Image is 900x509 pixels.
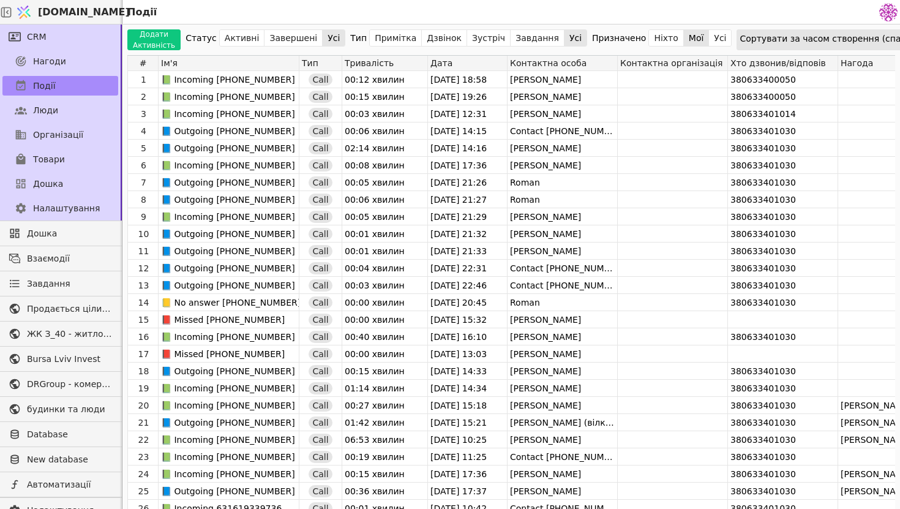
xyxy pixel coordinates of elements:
[342,311,427,328] div: 00:00 хвилин
[342,260,427,277] div: 00:04 хвилин
[161,294,299,311] div: 📒 No answer [PHONE_NUMBER]
[841,58,873,68] span: Нагода
[428,448,507,466] div: [DATE] 11:25
[728,483,838,500] div: 380633401030
[129,380,158,397] div: 19
[342,431,427,448] div: 06:53 хвилин
[128,56,159,70] div: #
[309,125,332,137] div: Call
[508,243,617,260] div: [PERSON_NAME]
[129,328,158,345] div: 16
[342,88,427,105] div: 00:15 хвилин
[2,475,118,494] a: Автоматизації
[510,58,587,68] span: Контактна особа
[27,478,112,491] span: Автоматизації
[428,380,507,397] div: [DATE] 14:34
[508,105,617,123] div: [PERSON_NAME]
[33,202,100,215] span: Налаштування
[467,29,511,47] button: Зустріч
[309,74,332,86] div: Call
[27,428,112,441] span: Database
[728,294,838,311] div: 380633401030
[129,243,158,260] div: 11
[161,174,299,190] div: 📘 Outgoing [PHONE_NUMBER]
[161,483,299,499] div: 📘 Outgoing [PHONE_NUMBER]
[508,483,617,500] div: [PERSON_NAME]
[161,448,299,465] div: 📗 Incoming [PHONE_NUMBER]
[15,1,33,24] img: Logo
[309,296,332,309] div: Call
[129,71,158,88] div: 1
[428,363,507,380] div: [DATE] 14:33
[129,414,158,431] div: 21
[2,274,118,293] a: Завдання
[428,277,507,294] div: [DATE] 22:46
[728,174,838,191] div: 380633401030
[428,466,507,483] div: [DATE] 17:36
[430,58,452,68] span: Дата
[342,157,427,174] div: 00:08 хвилин
[342,243,427,260] div: 00:01 хвилин
[309,417,332,429] div: Call
[428,294,507,311] div: [DATE] 20:45
[428,174,507,191] div: [DATE] 21:26
[309,159,332,172] div: Call
[428,311,507,328] div: [DATE] 15:32
[38,5,130,20] span: [DOMAIN_NAME]
[428,105,507,123] div: [DATE] 12:31
[27,378,112,391] span: DRGroup - комерційна нерухоомість
[129,345,158,363] div: 17
[309,142,332,154] div: Call
[33,153,65,166] span: Товари
[122,5,157,20] h2: Події
[508,414,617,431] div: [PERSON_NAME] (вілком)
[309,194,332,206] div: Call
[508,466,617,483] div: [PERSON_NAME]
[161,58,178,68] span: Ім'я
[508,345,617,363] div: [PERSON_NAME]
[129,448,158,466] div: 23
[428,191,507,208] div: [DATE] 21:27
[342,483,427,500] div: 00:36 хвилин
[508,260,617,277] div: Contact [PHONE_NUMBER]
[342,277,427,294] div: 00:03 хвилин
[422,29,467,47] button: Дзвінок
[129,140,158,157] div: 5
[309,176,332,189] div: Call
[2,149,118,169] a: Товари
[342,123,427,140] div: 00:06 хвилин
[428,483,507,500] div: [DATE] 17:37
[309,331,332,343] div: Call
[728,191,838,208] div: 380633401030
[879,3,898,21] img: 137b5da8a4f5046b86490006a8dec47a
[728,397,838,414] div: 380633401030
[342,174,427,191] div: 00:05 хвилин
[508,174,617,191] div: Roman
[428,397,507,414] div: [DATE] 15:18
[342,345,427,363] div: 00:00 хвилин
[728,88,838,105] div: 380633400050
[129,431,158,448] div: 22
[508,363,617,380] div: [PERSON_NAME]
[370,29,422,47] button: Примітка
[309,108,332,120] div: Call
[428,157,507,174] div: [DATE] 17:36
[728,225,838,243] div: 380633401030
[508,397,617,414] div: [PERSON_NAME]
[309,434,332,446] div: Call
[508,431,617,448] div: [PERSON_NAME]
[27,31,47,43] span: CRM
[350,29,367,47] div: Тип
[2,424,118,444] a: Database
[161,277,299,293] div: 📘 Outgoing [PHONE_NUMBER]
[309,382,332,394] div: Call
[309,279,332,292] div: Call
[428,328,507,345] div: [DATE] 16:10
[2,399,118,419] a: будинки та люди
[508,380,617,397] div: [PERSON_NAME]
[161,157,299,173] div: 📗 Incoming [PHONE_NUMBER]
[323,29,345,47] button: Усі
[129,363,158,380] div: 18
[33,129,83,141] span: Організації
[2,174,118,194] a: Дошка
